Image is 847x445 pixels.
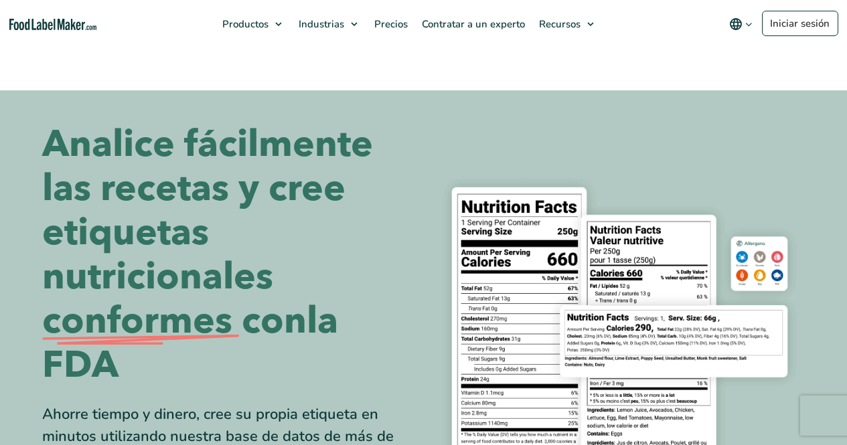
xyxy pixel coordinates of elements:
span: Precios [370,17,409,31]
span: Contratar a un experto [418,17,526,31]
span: Industrias [295,17,345,31]
h1: Analice fácilmente las recetas y cree etiquetas nutricionales la FDA [42,122,414,387]
span: conformes con [42,299,307,343]
a: Iniciar sesión [762,11,838,36]
span: Productos [218,17,270,31]
span: Recursos [535,17,582,31]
